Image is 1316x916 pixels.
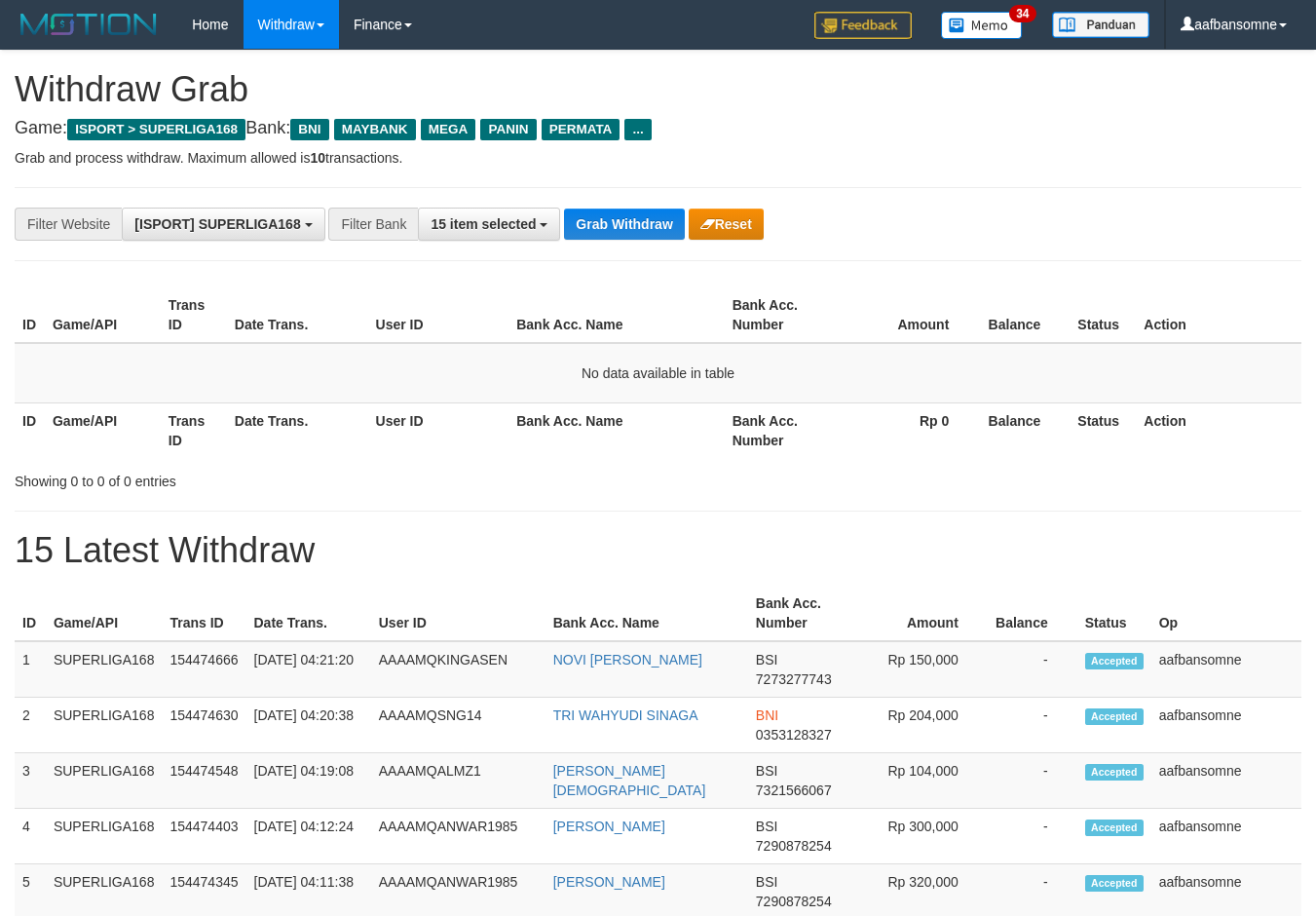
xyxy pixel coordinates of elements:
[553,763,706,798] a: [PERSON_NAME][DEMOGRAPHIC_DATA]
[860,809,988,864] td: Rp 300,000
[162,641,245,698] td: 154474666
[227,287,368,343] th: Date Trans.
[368,287,509,343] th: User ID
[371,698,545,753] td: AAAAMQSNG14
[756,707,778,723] span: BNI
[553,874,665,890] a: [PERSON_NAME]
[246,753,371,809] td: [DATE] 04:19:08
[1070,287,1136,343] th: Status
[1151,698,1301,753] td: aafbansomne
[310,150,325,166] strong: 10
[46,641,163,698] td: SUPERLIGA168
[841,287,979,343] th: Amount
[1085,764,1144,781] span: Accepted
[1151,809,1301,864] td: aafbansomne
[122,208,324,241] button: [ISPORT] SUPERLIGA168
[756,874,778,890] span: BSI
[418,208,560,241] button: 15 item selected
[480,119,536,140] span: PANIN
[371,641,545,698] td: AAAAMQKINGASEN
[756,894,832,909] span: Copy 7290878254 to clipboard
[1085,820,1144,836] span: Accepted
[508,402,724,458] th: Bank Acc. Name
[978,402,1070,458] th: Balance
[15,809,46,864] td: 4
[328,208,418,241] div: Filter Bank
[246,586,371,641] th: Date Trans.
[15,586,46,641] th: ID
[941,12,1023,39] img: Button%20Memo.svg
[46,698,163,753] td: SUPERLIGA168
[1085,653,1144,669] span: Accepted
[1009,5,1035,22] span: 34
[15,753,46,809] td: 3
[15,148,1301,168] p: Grab and process withdraw. Maximum allowed is transactions.
[860,753,988,809] td: Rp 104,000
[421,119,476,140] span: MEGA
[542,119,620,140] span: PERMATA
[15,464,534,491] div: Showing 0 to 0 of 0 entries
[15,641,46,698] td: 1
[134,216,300,232] span: [ISPORT] SUPERLIGA168
[1136,287,1301,343] th: Action
[246,641,371,698] td: [DATE] 04:21:20
[46,586,163,641] th: Game/API
[1085,708,1144,725] span: Accepted
[15,10,163,39] img: MOTION_logo.png
[371,586,545,641] th: User ID
[1085,875,1144,892] span: Accepted
[988,809,1077,864] td: -
[553,819,665,834] a: [PERSON_NAME]
[841,402,979,458] th: Rp 0
[756,838,832,854] span: Copy 7290878254 to clipboard
[290,119,328,140] span: BNI
[1151,753,1301,809] td: aafbansomne
[978,287,1070,343] th: Balance
[371,753,545,809] td: AAAAMQALMZ1
[162,753,245,809] td: 154474548
[162,586,245,641] th: Trans ID
[246,809,371,864] td: [DATE] 04:12:24
[15,698,46,753] td: 2
[756,819,778,834] span: BSI
[814,12,912,39] img: Feedback.jpg
[508,287,724,343] th: Bank Acc. Name
[756,671,832,687] span: Copy 7273277743 to clipboard
[860,586,988,641] th: Amount
[756,727,832,743] span: Copy 0353128327 to clipboard
[1151,641,1301,698] td: aafbansomne
[553,707,698,723] a: TRI WAHYUDI SINAGA
[334,119,416,140] span: MAYBANK
[15,287,45,343] th: ID
[689,209,764,240] button: Reset
[162,809,245,864] td: 154474403
[1070,402,1136,458] th: Status
[46,753,163,809] td: SUPERLIGA168
[553,652,702,668] a: NOVI [PERSON_NAME]
[431,216,536,232] span: 15 item selected
[1151,586,1301,641] th: Op
[1136,402,1301,458] th: Action
[161,402,227,458] th: Trans ID
[860,641,988,698] td: Rp 150,000
[1077,586,1151,641] th: Status
[988,753,1077,809] td: -
[725,287,841,343] th: Bank Acc. Number
[1052,12,1149,38] img: panduan.png
[161,287,227,343] th: Trans ID
[988,698,1077,753] td: -
[564,209,684,240] button: Grab Withdraw
[15,343,1301,403] td: No data available in table
[860,698,988,753] td: Rp 204,000
[756,763,778,779] span: BSI
[15,208,122,241] div: Filter Website
[15,119,1301,138] h4: Game: Bank:
[15,531,1301,570] h1: 15 Latest Withdraw
[756,782,832,798] span: Copy 7321566067 to clipboard
[45,402,161,458] th: Game/API
[162,698,245,753] td: 154474630
[246,698,371,753] td: [DATE] 04:20:38
[45,287,161,343] th: Game/API
[545,586,748,641] th: Bank Acc. Name
[748,586,860,641] th: Bank Acc. Number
